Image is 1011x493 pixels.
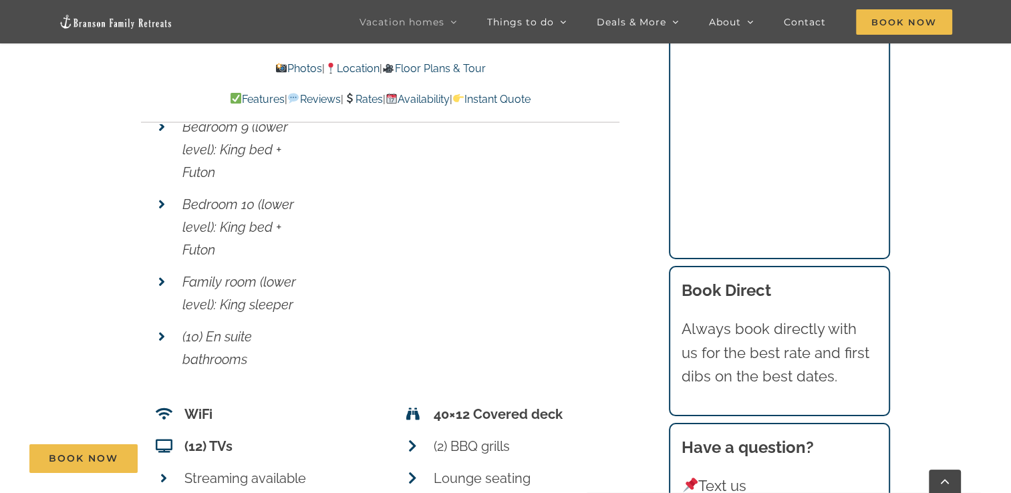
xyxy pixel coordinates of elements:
[383,63,394,73] img: 🎥
[682,281,771,300] b: Book Direct
[325,62,380,75] a: Location
[29,444,138,473] a: Book Now
[453,93,464,104] img: 👉
[182,274,296,313] em: Family room (lower level): King sleeper
[382,62,485,75] a: Floor Plans & Tour
[344,93,355,104] img: 💲
[597,17,666,27] span: Deals & More
[359,17,444,27] span: Vacation homes
[682,317,877,388] p: Always book directly with us for the best rate and first dibs on the best dates.
[141,91,619,108] p: | | | |
[59,14,172,29] img: Branson Family Retreats Logo
[230,93,285,106] a: Features
[275,62,322,75] a: Photos
[287,93,340,106] a: Reviews
[325,63,336,73] img: 📍
[184,406,212,422] strong: WiFi
[709,17,741,27] span: About
[682,438,814,457] strong: Have a question?
[184,438,233,454] strong: (12) TVs
[141,60,619,77] p: | |
[487,17,554,27] span: Things to do
[182,196,294,258] em: Bedroom 10 (lower level): King bed + Futon
[683,478,698,492] img: 📌
[182,329,252,367] em: (10) En suite bathrooms
[856,9,952,35] span: Book Now
[784,17,826,27] span: Contact
[452,93,531,106] a: Instant Quote
[184,467,359,490] p: Streaming available
[276,63,287,73] img: 📸
[434,435,608,458] p: (2) BBQ grills
[343,93,383,106] a: Rates
[386,93,450,106] a: Availability
[288,93,299,104] img: 💬
[386,93,397,104] img: 📆
[231,93,241,104] img: ✅
[49,453,118,464] span: Book Now
[434,467,608,490] p: Lounge seating
[434,406,563,422] strong: 40×12 Covered deck
[182,119,288,180] em: Bedroom 9 (lower level): King bed + Futon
